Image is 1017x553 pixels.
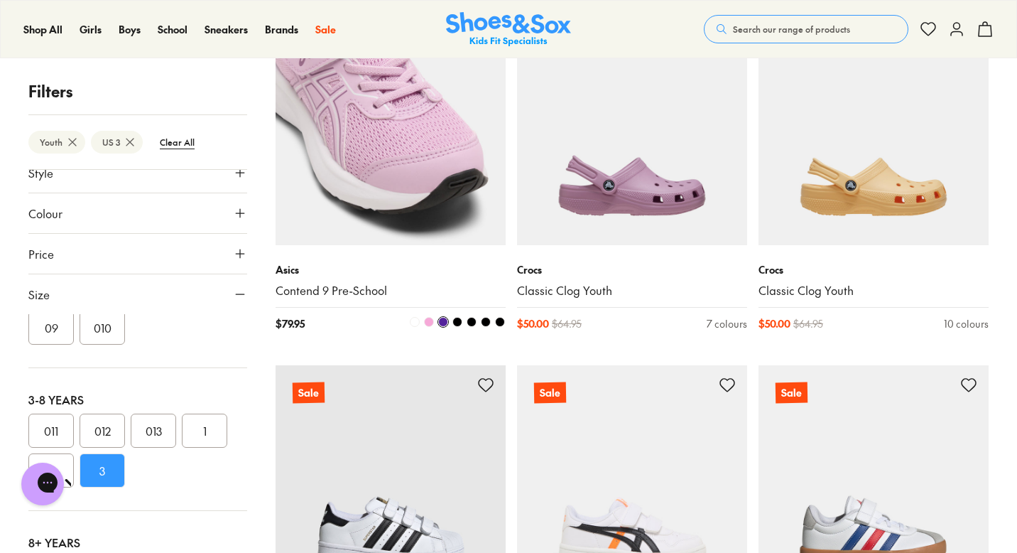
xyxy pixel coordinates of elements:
[28,274,247,314] button: Size
[205,22,248,36] span: Sneakers
[119,22,141,37] a: Boys
[80,414,125,448] button: 012
[758,262,989,277] p: Crocs
[944,316,989,331] div: 10 colours
[276,15,506,245] a: Sale
[707,316,747,331] div: 7 colours
[14,458,71,510] iframe: Gorgias live chat messenger
[28,153,247,193] button: Style
[28,80,247,103] p: Filters
[80,22,102,36] span: Girls
[733,23,850,36] span: Search our range of products
[446,12,571,47] a: Shoes & Sox
[276,262,506,277] p: Asics
[552,316,582,331] span: $ 64.95
[131,414,176,448] button: 013
[293,382,325,404] p: Sale
[91,131,143,154] btn: US 3
[758,316,790,331] span: $ 50.00
[80,311,125,345] button: 010
[28,164,53,181] span: Style
[446,12,571,47] img: SNS_Logo_Responsive.svg
[315,22,336,36] span: Sale
[517,262,747,277] p: Crocs
[158,22,187,36] span: School
[28,193,247,233] button: Colour
[28,245,54,262] span: Price
[276,283,506,299] a: Contend 9 Pre-School
[758,15,989,245] a: Sale
[23,22,62,36] span: Shop All
[80,453,125,488] button: 3
[119,22,141,36] span: Boys
[315,22,336,37] a: Sale
[148,129,206,155] btn: Clear All
[28,131,85,154] btn: Youth
[265,22,298,36] span: Brands
[517,283,747,299] a: Classic Clog Youth
[276,316,305,331] span: $ 79.95
[28,534,247,551] div: 8+ Years
[28,414,74,448] button: 011
[793,316,823,331] span: $ 64.95
[758,283,989,299] a: Classic Clog Youth
[517,15,747,245] a: Sale
[158,22,187,37] a: School
[80,22,102,37] a: Girls
[205,22,248,37] a: Sneakers
[28,205,62,222] span: Colour
[23,22,62,37] a: Shop All
[28,234,247,274] button: Price
[182,414,227,448] button: 1
[776,382,807,404] p: Sale
[265,22,298,37] a: Brands
[28,391,247,408] div: 3-8 Years
[517,316,549,331] span: $ 50.00
[28,286,50,303] span: Size
[704,15,908,43] button: Search our range of products
[28,453,74,488] button: 2
[28,311,74,345] button: 09
[534,382,566,404] p: Sale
